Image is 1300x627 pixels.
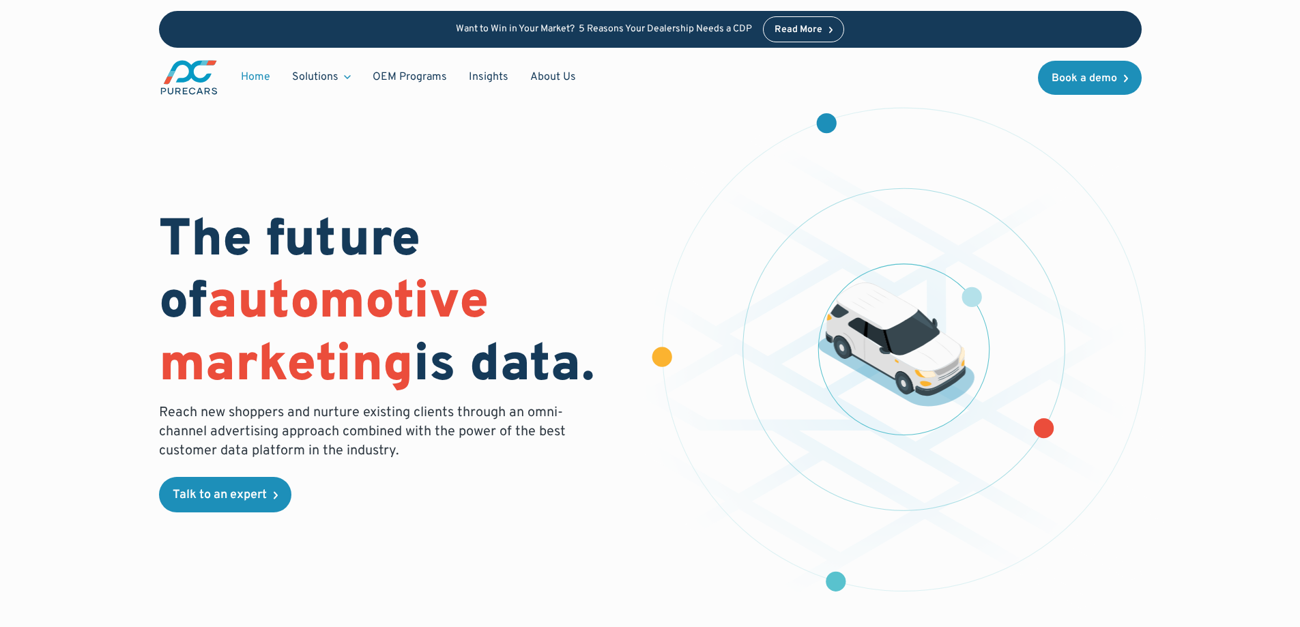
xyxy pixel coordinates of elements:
a: Insights [458,64,519,90]
h1: The future of is data. [159,211,634,398]
a: main [159,59,219,96]
div: Talk to an expert [173,489,267,501]
div: Book a demo [1052,73,1117,84]
a: OEM Programs [362,64,458,90]
div: Read More [775,25,822,35]
a: Book a demo [1038,61,1142,95]
img: purecars logo [159,59,219,96]
a: About Us [519,64,587,90]
a: Home [230,64,281,90]
a: Read More [763,16,845,42]
div: Solutions [292,70,338,85]
img: illustration of a vehicle [818,282,974,407]
p: Want to Win in Your Market? 5 Reasons Your Dealership Needs a CDP [456,24,752,35]
a: Talk to an expert [159,477,291,512]
div: Solutions [281,64,362,90]
span: automotive marketing [159,271,489,398]
p: Reach new shoppers and nurture existing clients through an omni-channel advertising approach comb... [159,403,574,461]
